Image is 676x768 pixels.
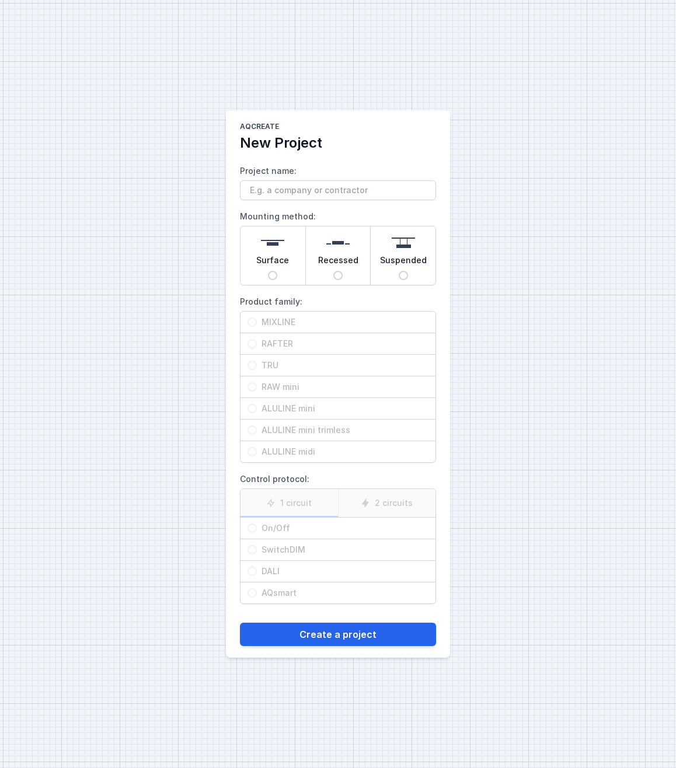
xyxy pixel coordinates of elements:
img: recessed.svg [326,231,350,254]
label: Product family: [240,292,436,463]
button: Create a project [240,623,436,646]
h1: AQcreate [240,122,436,134]
input: Surface [268,271,277,280]
h2: New Project [240,134,436,152]
img: surface.svg [261,231,284,254]
span: Recessed [318,254,358,271]
input: Recessed [333,271,343,280]
label: Control protocol: [240,470,436,604]
input: Project name: [240,180,436,200]
label: Mounting method: [240,207,436,285]
span: Suspended [380,254,427,271]
span: Surface [256,254,289,271]
label: Project name: [240,162,436,200]
img: suspended.svg [392,231,415,254]
input: Suspended [399,271,408,280]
